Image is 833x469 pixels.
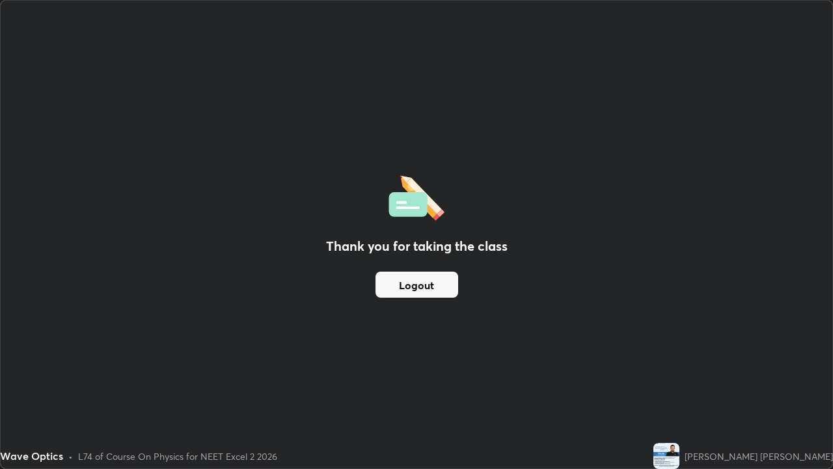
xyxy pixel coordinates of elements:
[68,449,73,463] div: •
[653,443,679,469] img: 56fac2372bd54d6a89ffab81bd2c5eeb.jpg
[326,236,508,256] h2: Thank you for taking the class
[78,449,277,463] div: L74 of Course On Physics for NEET Excel 2 2026
[685,449,833,463] div: [PERSON_NAME] [PERSON_NAME]
[389,171,444,221] img: offlineFeedback.1438e8b3.svg
[376,272,458,298] button: Logout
